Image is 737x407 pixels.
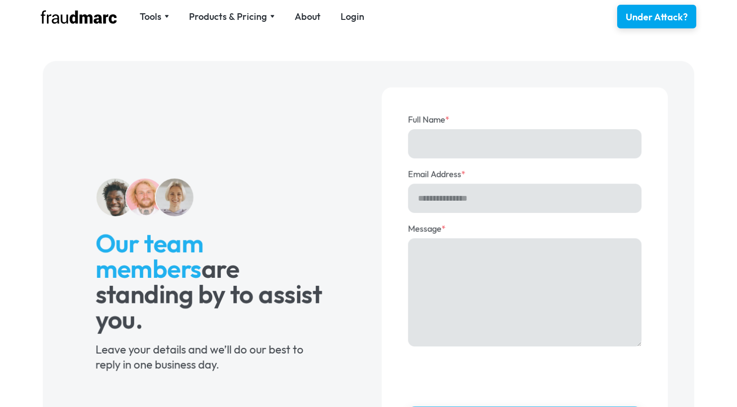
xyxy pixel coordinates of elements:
[189,10,267,23] div: Products & Pricing
[408,114,641,126] label: Full Name
[341,10,364,23] a: Login
[295,10,321,23] a: About
[408,168,641,180] label: Email Address
[408,356,551,393] iframe: reCAPTCHA
[95,342,329,372] div: Leave your details and we’ll do our best to reply in one business day.
[140,10,169,23] div: Tools
[617,5,696,28] a: Under Attack?
[408,223,641,235] label: Message
[95,227,203,284] span: Our team members
[95,230,329,332] h2: are standing by to assist you.
[189,10,275,23] div: Products & Pricing
[140,10,162,23] div: Tools
[626,10,688,24] div: Under Attack?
